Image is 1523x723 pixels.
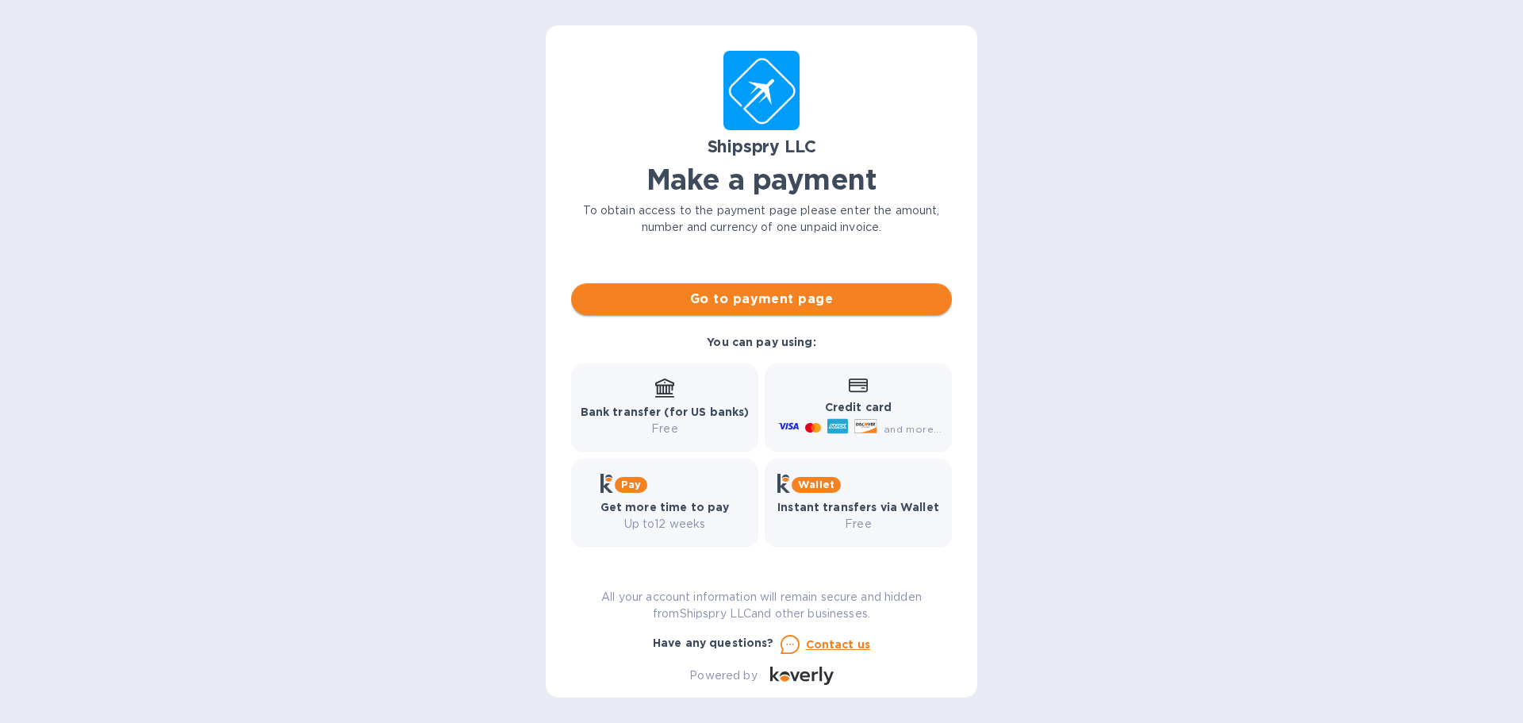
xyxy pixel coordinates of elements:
[571,202,952,236] p: To obtain access to the payment page please enter the amount, number and currency of one unpaid i...
[571,283,952,315] button: Go to payment page
[708,137,816,156] b: Shipspry LLC
[581,421,750,437] p: Free
[571,163,952,196] h1: Make a payment
[777,501,939,513] b: Instant transfers via Wallet
[798,479,834,490] b: Wallet
[689,667,757,684] p: Powered by
[825,401,892,413] b: Credit card
[584,290,939,309] span: Go to payment page
[777,516,939,533] p: Free
[600,501,730,513] b: Get more time to pay
[653,636,774,649] b: Have any questions?
[600,516,730,533] p: Up to 12 weeks
[571,589,952,622] p: All your account information will remain secure and hidden from Shipspry LLC and other businesses.
[806,638,871,651] u: Contact us
[621,479,641,490] b: Pay
[581,406,750,418] b: Bank transfer (for US banks)
[884,423,942,435] span: and more...
[707,336,815,348] b: You can pay using:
